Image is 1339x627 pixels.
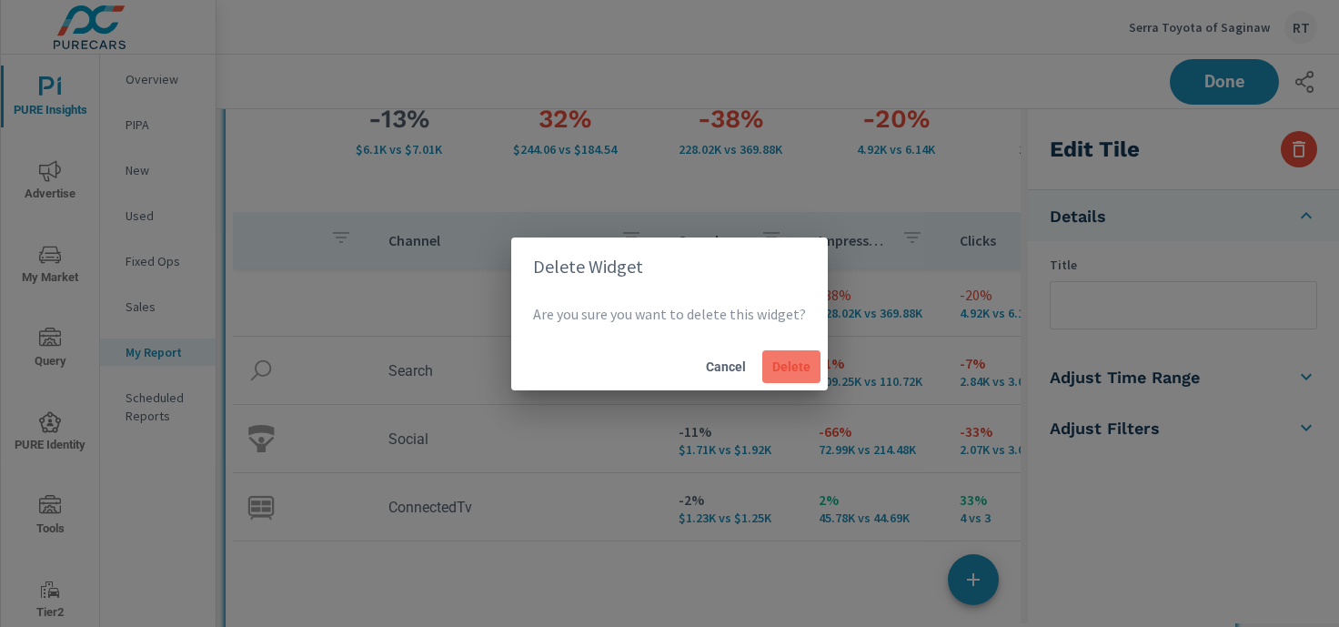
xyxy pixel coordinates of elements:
[533,303,806,325] p: Are you sure you want to delete this widget?
[762,350,821,383] button: Delete
[704,359,748,375] span: Cancel
[697,350,755,383] button: Cancel
[533,252,806,281] h2: Delete Widget
[770,359,813,375] span: Delete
